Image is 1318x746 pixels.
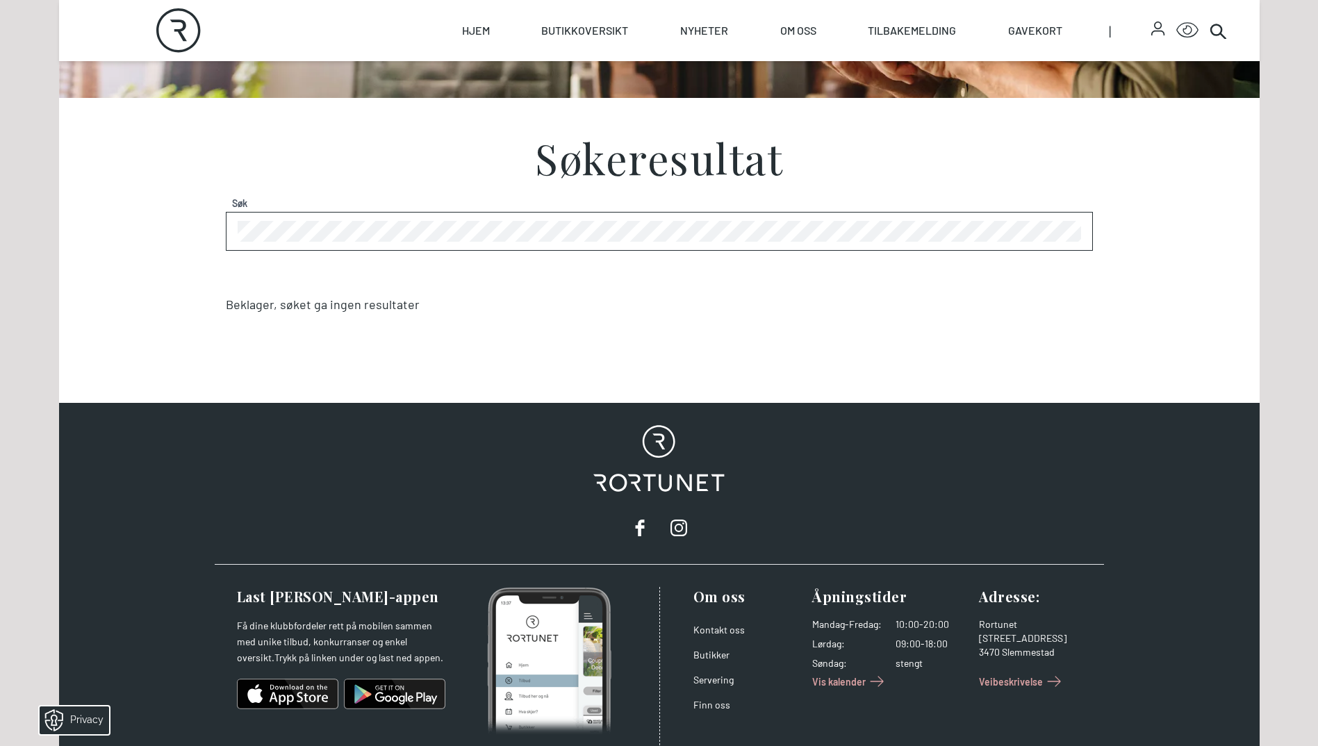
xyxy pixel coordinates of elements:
h1: Søkeresultat [226,137,1093,190]
dd: 10:00-20:00 [896,617,968,631]
dd: 09:00-18:00 [896,637,968,651]
div: Rortunet [979,617,1087,631]
p: Få dine klubbfordeler rett på mobilen sammen med unike tilbud, konkurranser og enkel oversikt.Try... [237,617,445,666]
span: Slemmestad [1002,646,1055,658]
dt: Lørdag : [812,637,882,651]
h3: Åpningstider [812,587,968,606]
img: ios [237,677,338,711]
img: android [344,677,445,711]
a: Veibeskrivelse [979,670,1065,693]
h3: Last [PERSON_NAME]-appen [237,587,445,606]
a: Kontakt oss [693,624,745,636]
h3: Adresse : [979,587,1087,606]
span: 3470 [979,646,1000,658]
div: [STREET_ADDRESS] [979,631,1087,645]
dd: stengt [896,656,968,670]
button: Open Accessibility Menu [1176,19,1198,42]
span: Veibeskrivelse [979,674,1043,689]
a: Vis kalender [812,670,888,693]
a: Finn oss [693,699,730,711]
label: Søk [226,196,253,210]
a: facebook [626,514,654,542]
a: Butikker [693,649,730,661]
span: Vis kalender [812,674,866,689]
p: Beklager, søket ga ingen resultater [226,295,1093,314]
a: Servering [693,674,734,686]
iframe: Manage Preferences [14,702,127,739]
dt: Søndag : [812,656,882,670]
a: instagram [665,514,693,542]
h3: Om oss [693,587,802,606]
img: Photo of mobile app home screen [487,587,611,736]
dt: Mandag - Fredag : [812,617,882,631]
